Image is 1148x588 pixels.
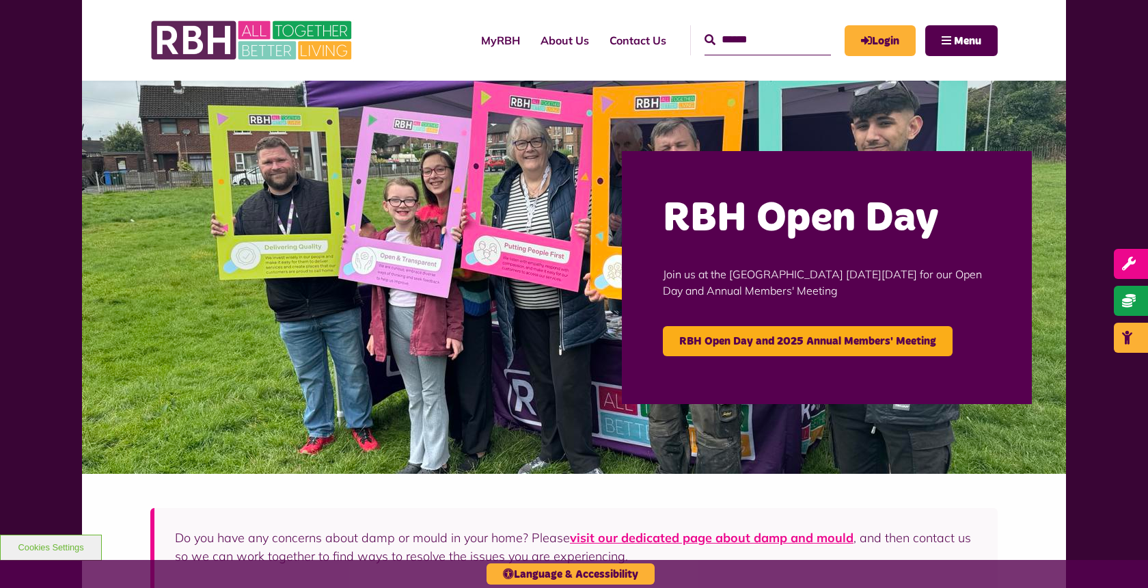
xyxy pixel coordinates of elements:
button: Navigation [925,25,998,56]
img: RBH [150,14,355,67]
p: Join us at the [GEOGRAPHIC_DATA] [DATE][DATE] for our Open Day and Annual Members' Meeting [663,245,991,319]
a: visit our dedicated page about damp and mould [570,530,853,546]
img: Image (22) [82,81,1066,474]
p: Do you have any concerns about damp or mould in your home? Please , and then contact us so we can... [175,529,977,565]
a: MyRBH [471,22,530,59]
h2: RBH Open Day [663,192,991,245]
a: RBH Open Day and 2025 Annual Members' Meeting [663,326,953,356]
a: About Us [530,22,599,59]
a: Contact Us [599,22,676,59]
button: Language & Accessibility [487,563,655,585]
a: MyRBH [845,25,916,56]
span: Menu [954,36,981,46]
